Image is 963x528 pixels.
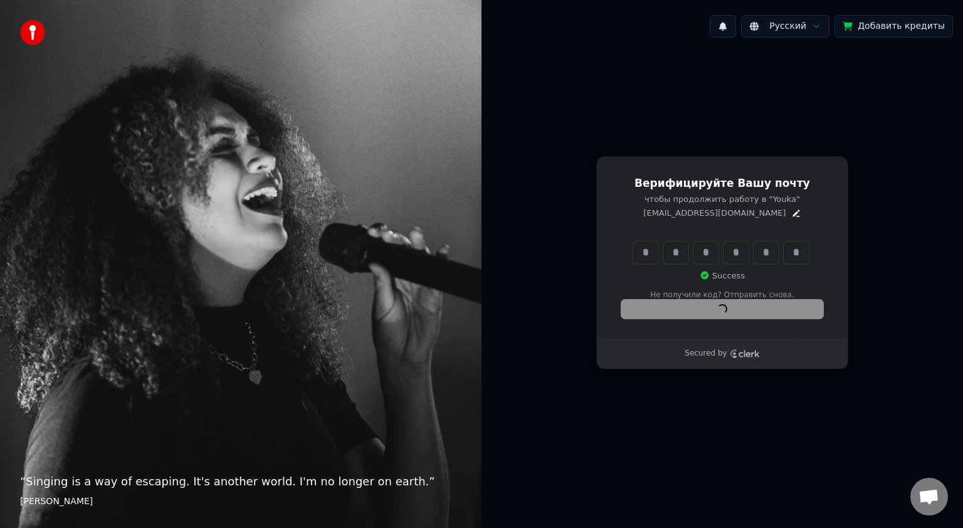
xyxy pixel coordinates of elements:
[20,495,461,508] footer: [PERSON_NAME]
[643,208,786,219] p: [EMAIL_ADDRESS][DOMAIN_NAME]
[730,349,760,358] a: Clerk logo
[685,349,727,359] p: Secured by
[631,239,811,267] div: Verification code input
[621,176,823,191] h1: Верифицируйте Вашу почту
[791,208,801,218] button: Edit
[20,473,461,490] p: “ Singing is a way of escaping. It's another world. I'm no longer on earth. ”
[910,478,948,515] a: Открытый чат
[700,270,745,282] p: Success
[621,194,823,205] p: чтобы продолжить работу в "Youka"
[834,15,953,38] button: Добавить кредиты
[20,20,45,45] img: youka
